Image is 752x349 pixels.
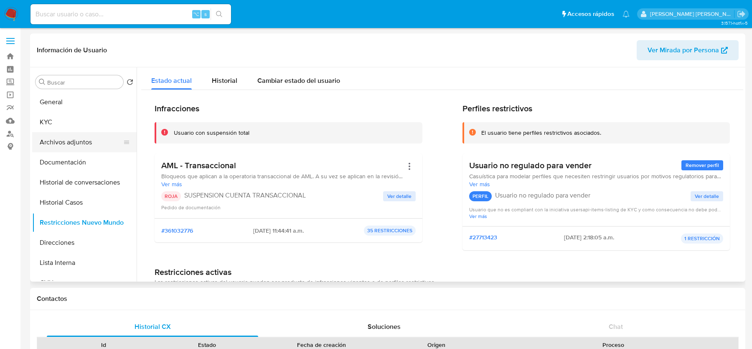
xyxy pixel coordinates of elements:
[193,10,199,18] span: ⌥
[127,79,133,88] button: Volver al orden por defecto
[622,10,630,18] a: Notificaciones
[609,322,623,331] span: Chat
[211,8,228,20] button: search-icon
[567,10,614,18] span: Accesos rápidos
[737,10,746,18] a: Salir
[32,152,137,172] button: Documentación
[39,79,46,85] button: Buscar
[37,46,107,54] h1: Información de Usuario
[264,341,379,349] div: Fecha de creación
[47,79,120,86] input: Buscar
[135,322,171,331] span: Historial CX
[648,40,719,60] span: Ver Mirada por Persona
[650,10,734,18] p: magali.barcan@mercadolibre.com
[58,341,149,349] div: Id
[32,132,130,152] button: Archivos adjuntos
[161,341,252,349] div: Estado
[32,192,137,213] button: Historial Casos
[37,295,739,303] h1: Contactos
[494,341,732,349] div: Proceso
[32,233,137,253] button: Direcciones
[32,92,137,112] button: General
[32,172,137,192] button: Historial de conversaciones
[204,10,207,18] span: s
[368,322,401,331] span: Soluciones
[391,341,482,349] div: Origen
[32,253,137,273] button: Lista Interna
[32,112,137,132] button: KYC
[637,40,739,60] button: Ver Mirada por Persona
[32,273,137,293] button: CVU
[30,9,231,20] input: Buscar usuario o caso...
[32,213,137,233] button: Restricciones Nuevo Mundo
